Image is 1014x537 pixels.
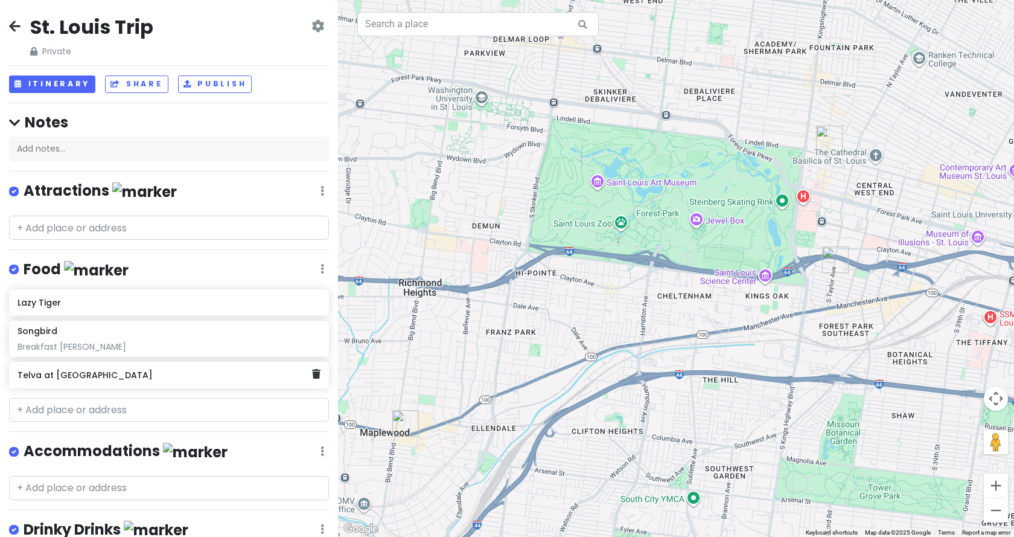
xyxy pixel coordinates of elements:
[806,529,858,537] button: Keyboard shortcuts
[9,113,329,132] h4: Notes
[984,474,1008,498] button: Zoom in
[9,398,329,422] input: + Add place or address
[9,216,329,240] input: + Add place or address
[341,521,381,537] img: Google
[984,430,1008,454] button: Drag Pegman onto the map to open Street View
[24,260,129,280] h4: Food
[105,76,168,93] button: Share
[357,12,599,36] input: Search a place
[392,410,419,437] div: Side Project Brewing
[9,476,329,500] input: + Add place or address
[816,126,843,152] div: Lazy Tiger
[962,529,1010,536] a: Report a map error
[30,45,153,58] span: Private
[312,367,320,382] a: Delete place
[163,443,228,461] img: marker
[178,76,252,93] button: Publish
[24,181,177,201] h4: Attractions
[18,341,320,352] div: Breakfast [PERSON_NAME]
[112,182,177,201] img: marker
[984,387,1008,411] button: Map camera controls
[18,297,320,308] h6: Lazy Tiger
[341,521,381,537] a: Open this area in Google Maps (opens a new window)
[24,442,228,461] h4: Accommodations
[938,529,955,536] a: Terms (opens in new tab)
[9,76,95,93] button: Itinerary
[18,370,311,381] h6: Telva at [GEOGRAPHIC_DATA]
[30,14,153,40] h2: St. Louis Trip
[984,498,1008,523] button: Zoom out
[18,326,57,336] h6: Songbird
[9,137,329,162] div: Add notes...
[822,246,849,273] div: Songbird
[865,529,931,536] span: Map data ©2025 Google
[64,261,129,280] img: marker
